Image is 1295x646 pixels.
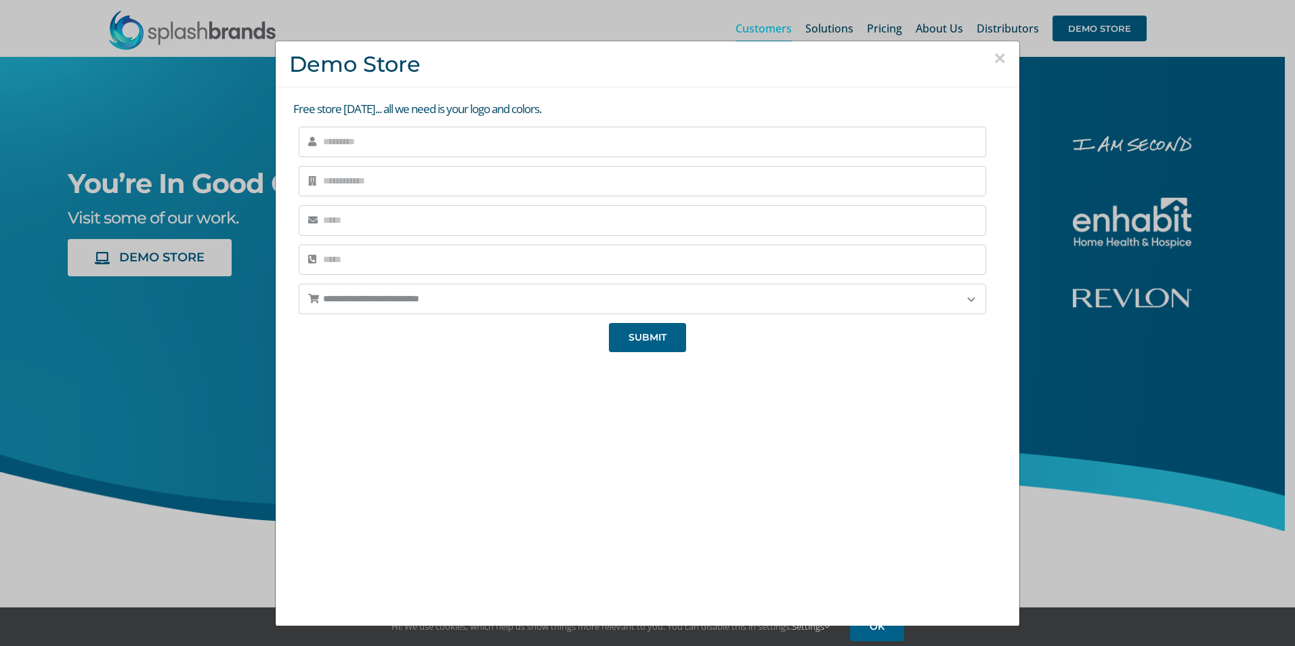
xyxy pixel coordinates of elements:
[609,323,686,352] button: SUBMIT
[293,101,1006,118] p: Free store [DATE]... all we need is your logo and colors.
[289,51,1006,77] h3: Demo Store
[425,362,870,613] iframe: SplashBrands Demo Store Overview
[994,48,1006,68] button: Close
[629,332,666,343] span: SUBMIT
